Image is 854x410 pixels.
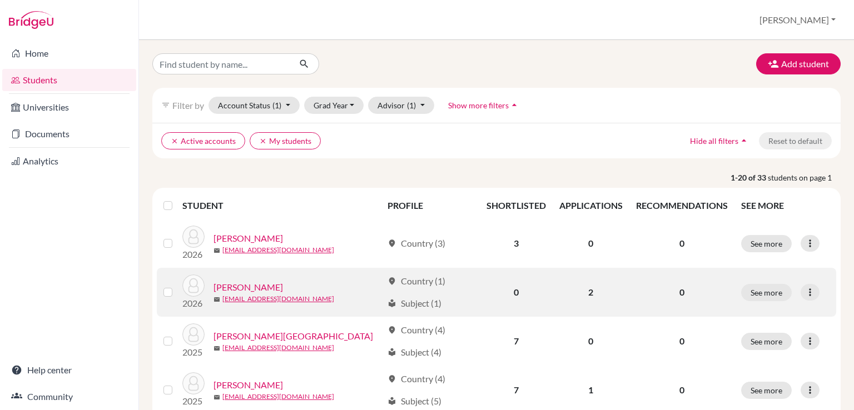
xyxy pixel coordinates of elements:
[213,329,373,343] a: [PERSON_NAME][GEOGRAPHIC_DATA]
[182,372,205,394] img: Barrigon, Ana
[152,53,290,74] input: Find student by name...
[213,247,220,254] span: mail
[388,348,396,357] span: local_library
[2,386,136,408] a: Community
[388,394,441,408] div: Subject (5)
[388,277,396,286] span: location_on
[250,132,321,149] button: clearMy students
[381,192,480,219] th: PROFILE
[636,383,728,397] p: 0
[259,137,267,145] i: clear
[741,284,792,301] button: See more
[2,42,136,64] a: Home
[2,359,136,381] a: Help center
[681,132,759,149] button: Hide all filtersarrow_drop_up
[161,132,245,149] button: clearActive accounts
[629,192,734,219] th: RECOMMENDATIONS
[388,274,445,288] div: Country (1)
[480,268,553,317] td: 0
[222,245,334,255] a: [EMAIL_ADDRESS][DOMAIN_NAME]
[448,101,509,110] span: Show more filters
[553,192,629,219] th: APPLICATIONS
[213,378,283,392] a: [PERSON_NAME]
[553,317,629,366] td: 0
[741,333,792,350] button: See more
[756,53,841,74] button: Add student
[182,323,205,346] img: Baquero, Sofia
[738,135,749,146] i: arrow_drop_up
[2,69,136,91] a: Students
[182,192,381,219] th: STUDENT
[2,150,136,172] a: Analytics
[208,97,300,114] button: Account Status(1)
[690,136,738,146] span: Hide all filters
[388,237,445,250] div: Country (3)
[213,345,220,352] span: mail
[213,296,220,303] span: mail
[509,99,520,111] i: arrow_drop_up
[754,9,841,31] button: [PERSON_NAME]
[182,248,205,261] p: 2026
[731,172,768,183] strong: 1-20 of 33
[182,297,205,310] p: 2026
[734,192,836,219] th: SEE MORE
[182,346,205,359] p: 2025
[636,286,728,299] p: 0
[213,394,220,401] span: mail
[388,374,396,383] span: location_on
[388,346,441,359] div: Subject (4)
[213,281,283,294] a: [PERSON_NAME]
[182,394,205,408] p: 2025
[171,137,178,145] i: clear
[182,226,205,248] img: Aguas, Jose
[388,239,396,248] span: location_on
[636,334,728,348] p: 0
[480,219,553,268] td: 3
[388,397,396,406] span: local_library
[759,132,832,149] button: Reset to default
[388,326,396,334] span: location_on
[768,172,841,183] span: students on page 1
[480,192,553,219] th: SHORTLISTED
[741,382,792,399] button: See more
[741,235,792,252] button: See more
[2,96,136,118] a: Universities
[222,294,334,304] a: [EMAIL_ADDRESS][DOMAIN_NAME]
[636,237,728,250] p: 0
[388,299,396,308] span: local_library
[222,343,334,353] a: [EMAIL_ADDRESS][DOMAIN_NAME]
[388,323,445,337] div: Country (4)
[2,123,136,145] a: Documents
[388,372,445,386] div: Country (4)
[161,101,170,109] i: filter_list
[407,101,416,110] span: (1)
[368,97,434,114] button: Advisor(1)
[272,101,281,110] span: (1)
[222,392,334,402] a: [EMAIL_ADDRESS][DOMAIN_NAME]
[553,268,629,317] td: 2
[480,317,553,366] td: 7
[9,11,53,29] img: Bridge-U
[172,100,204,111] span: Filter by
[304,97,364,114] button: Grad Year
[182,274,205,297] img: Alvarez, Joaquin
[388,297,441,310] div: Subject (1)
[553,219,629,268] td: 0
[213,232,283,245] a: [PERSON_NAME]
[439,97,529,114] button: Show more filtersarrow_drop_up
